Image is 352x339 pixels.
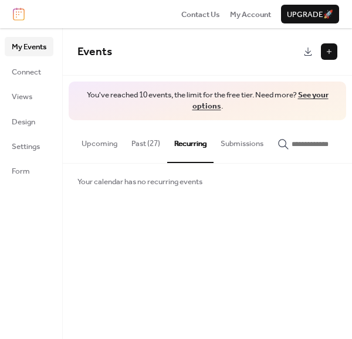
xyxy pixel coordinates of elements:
[181,9,220,21] span: Contact Us
[80,90,334,112] span: You've reached 10 events, the limit for the free tier. Need more? .
[287,9,333,21] span: Upgrade 🚀
[12,116,35,128] span: Design
[12,91,32,103] span: Views
[181,8,220,20] a: Contact Us
[5,161,53,180] a: Form
[12,141,40,152] span: Settings
[230,8,271,20] a: My Account
[5,87,53,106] a: Views
[12,165,30,177] span: Form
[12,41,46,53] span: My Events
[13,8,25,21] img: logo
[281,5,339,23] button: Upgrade🚀
[214,120,270,161] button: Submissions
[5,112,53,131] a: Design
[5,62,53,81] a: Connect
[77,41,112,63] span: Events
[192,87,329,114] a: See your options
[5,37,53,56] a: My Events
[5,137,53,155] a: Settings
[230,9,271,21] span: My Account
[167,120,214,162] button: Recurring
[124,120,167,161] button: Past (27)
[12,66,41,78] span: Connect
[75,120,124,161] button: Upcoming
[77,176,202,188] span: Your calendar has no recurring events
